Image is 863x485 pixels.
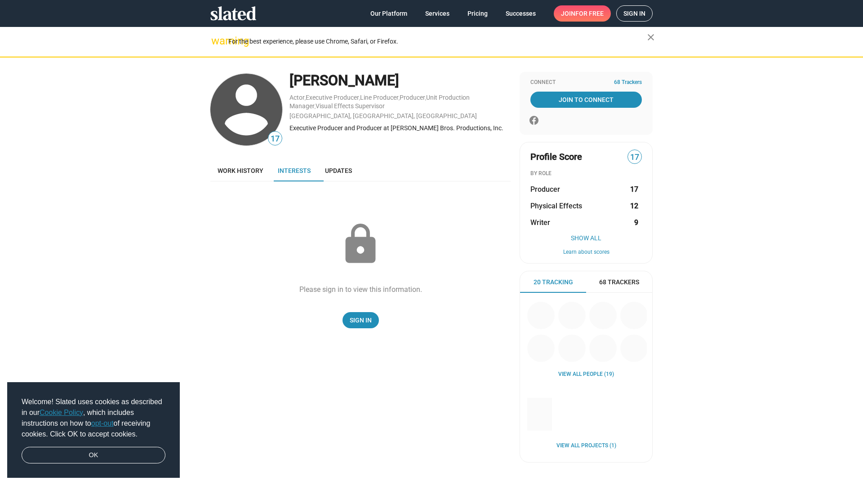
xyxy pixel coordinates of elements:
[467,5,488,22] span: Pricing
[218,167,263,174] span: Work history
[530,151,582,163] span: Profile Score
[506,5,536,22] span: Successes
[350,312,372,328] span: Sign In
[645,32,656,43] mat-icon: close
[210,160,271,181] a: Work history
[289,71,511,90] div: [PERSON_NAME]
[338,222,383,267] mat-icon: lock
[558,371,614,378] a: View all People (19)
[211,35,222,46] mat-icon: warning
[630,185,638,194] strong: 17
[359,96,360,101] span: ,
[498,5,543,22] a: Successes
[325,167,352,174] span: Updates
[228,35,647,48] div: For the best experience, please use Chrome, Safari, or Firefox.
[614,79,642,86] span: 68 Trackers
[289,112,477,119] a: [GEOGRAPHIC_DATA], [GEOGRAPHIC_DATA], [GEOGRAPHIC_DATA]
[289,124,511,132] div: Executive Producer and Producer at [PERSON_NAME] Bros. Productions, Inc.
[306,94,359,101] a: Executive Producer
[534,278,573,287] span: 20 Tracking
[370,5,407,22] span: Our Platform
[634,218,638,227] strong: 9
[530,185,560,194] span: Producer
[630,201,638,211] strong: 12
[530,249,642,256] button: Learn about scores
[91,419,114,427] a: opt-out
[530,234,642,242] button: Show All
[343,312,379,328] a: Sign In
[22,397,165,440] span: Welcome! Slated uses cookies as described in our , which includes instructions on how to of recei...
[556,442,616,450] a: View all Projects (1)
[530,170,642,177] div: BY ROLE
[530,201,582,211] span: Physical Effects
[363,5,414,22] a: Our Platform
[425,5,449,22] span: Services
[530,218,550,227] span: Writer
[616,5,653,22] a: Sign in
[289,94,470,110] a: Unit Production Manager
[316,102,385,110] a: Visual Effects Supervisor
[40,409,83,416] a: Cookie Policy
[425,96,426,101] span: ,
[561,5,604,22] span: Join
[628,151,641,163] span: 17
[554,5,611,22] a: Joinfor free
[289,94,305,101] a: Actor
[532,92,640,108] span: Join To Connect
[460,5,495,22] a: Pricing
[418,5,457,22] a: Services
[400,94,425,101] a: Producer
[271,160,318,181] a: Interests
[360,94,399,101] a: Line Producer
[278,167,311,174] span: Interests
[575,5,604,22] span: for free
[268,133,282,145] span: 17
[623,6,645,21] span: Sign in
[305,96,306,101] span: ,
[599,278,639,287] span: 68 Trackers
[318,160,359,181] a: Updates
[7,382,180,478] div: cookieconsent
[299,285,422,294] div: Please sign in to view this information.
[22,447,165,464] a: dismiss cookie message
[530,79,642,86] div: Connect
[530,92,642,108] a: Join To Connect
